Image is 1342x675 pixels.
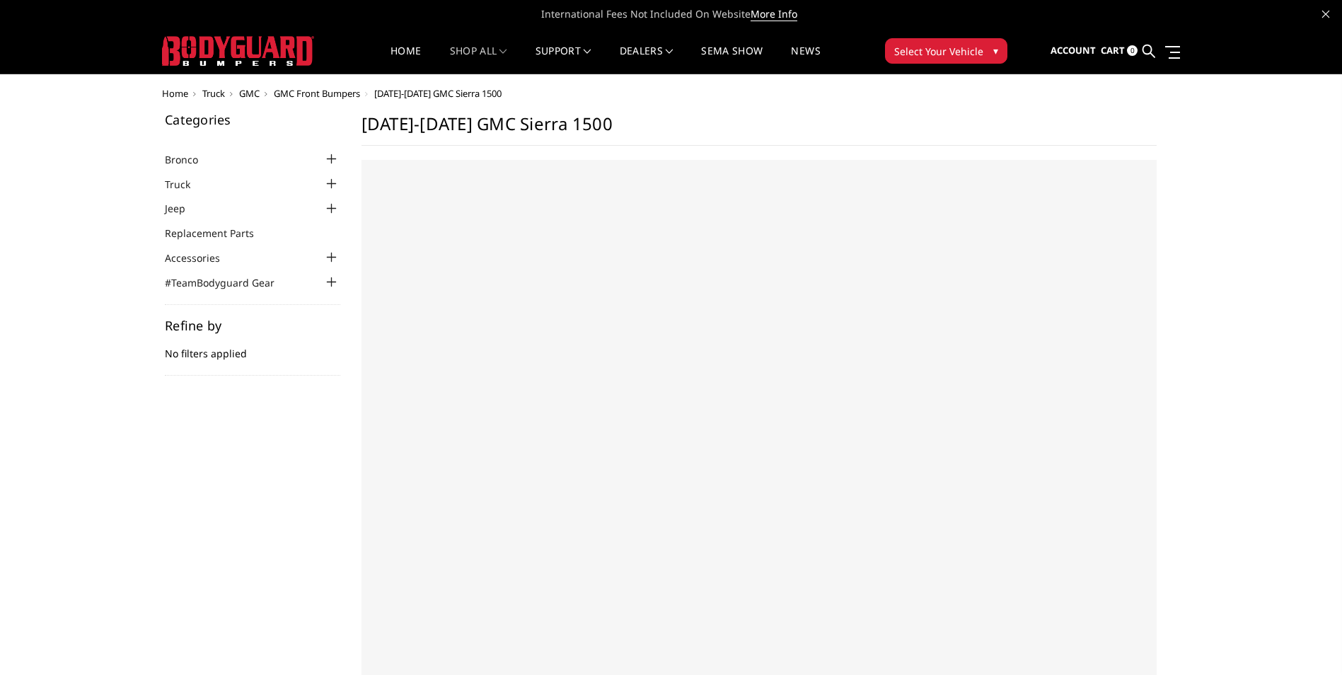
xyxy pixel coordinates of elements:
[162,36,314,66] img: BODYGUARD BUMPERS
[162,87,188,100] a: Home
[1127,45,1138,56] span: 0
[751,7,797,21] a: More Info
[894,44,983,59] span: Select Your Vehicle
[202,87,225,100] a: Truck
[536,46,591,74] a: Support
[165,113,340,126] h5: Categories
[1051,44,1096,57] span: Account
[1101,44,1125,57] span: Cart
[165,226,272,241] a: Replacement Parts
[361,113,1157,146] h1: [DATE]-[DATE] GMC Sierra 1500
[1051,32,1096,70] a: Account
[993,43,998,58] span: ▾
[791,46,820,74] a: News
[450,46,507,74] a: shop all
[374,87,502,100] span: [DATE]-[DATE] GMC Sierra 1500
[165,275,292,290] a: #TeamBodyguard Gear
[165,319,340,376] div: No filters applied
[165,250,238,265] a: Accessories
[165,177,208,192] a: Truck
[1101,32,1138,70] a: Cart 0
[274,87,360,100] a: GMC Front Bumpers
[165,152,216,167] a: Bronco
[391,46,421,74] a: Home
[620,46,673,74] a: Dealers
[239,87,260,100] a: GMC
[885,38,1007,64] button: Select Your Vehicle
[165,201,203,216] a: Jeep
[701,46,763,74] a: SEMA Show
[165,319,340,332] h5: Refine by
